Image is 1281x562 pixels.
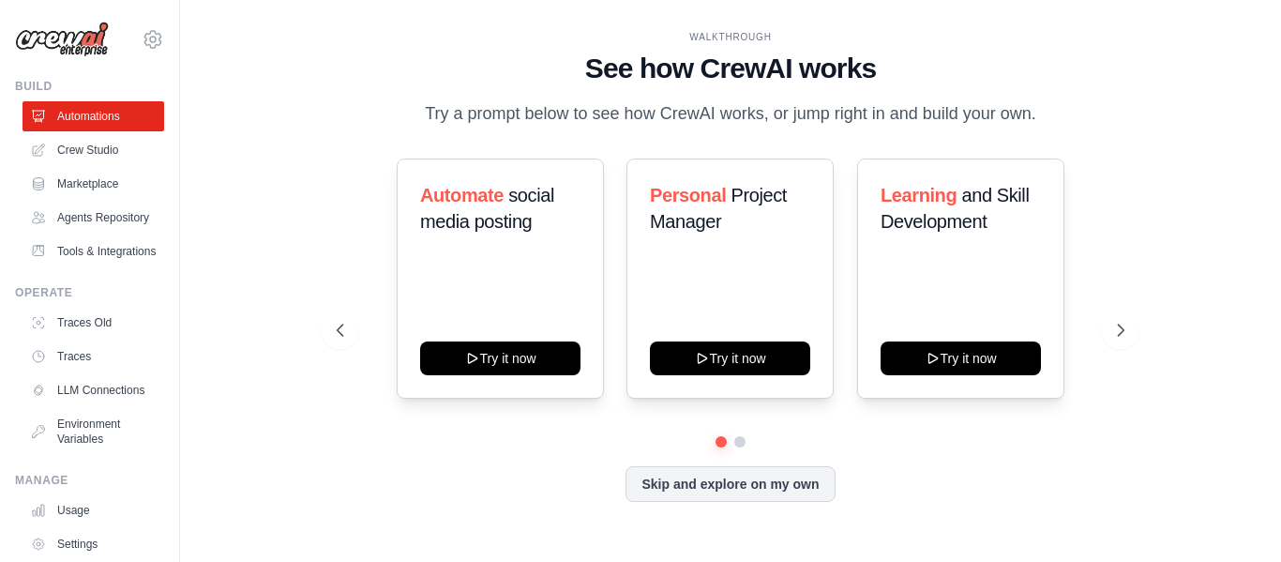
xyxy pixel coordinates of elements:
[881,185,1029,232] span: and Skill Development
[23,308,164,338] a: Traces Old
[650,342,810,375] button: Try it now
[15,285,164,300] div: Operate
[881,185,957,205] span: Learning
[23,375,164,405] a: LLM Connections
[881,342,1041,375] button: Try it now
[650,185,787,232] span: Project Manager
[23,495,164,525] a: Usage
[337,52,1124,85] h1: See how CrewAI works
[23,236,164,266] a: Tools & Integrations
[23,101,164,131] a: Automations
[15,473,164,488] div: Manage
[23,169,164,199] a: Marketplace
[23,203,164,233] a: Agents Repository
[420,342,580,375] button: Try it now
[420,185,554,232] span: social media posting
[1187,472,1281,562] iframe: Chat Widget
[23,135,164,165] a: Crew Studio
[337,30,1124,44] div: WALKTHROUGH
[23,529,164,559] a: Settings
[23,409,164,454] a: Environment Variables
[415,100,1046,128] p: Try a prompt below to see how CrewAI works, or jump right in and build your own.
[23,342,164,372] a: Traces
[15,79,164,94] div: Build
[625,466,835,502] button: Skip and explore on my own
[15,22,109,57] img: Logo
[420,185,504,205] span: Automate
[650,185,726,205] span: Personal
